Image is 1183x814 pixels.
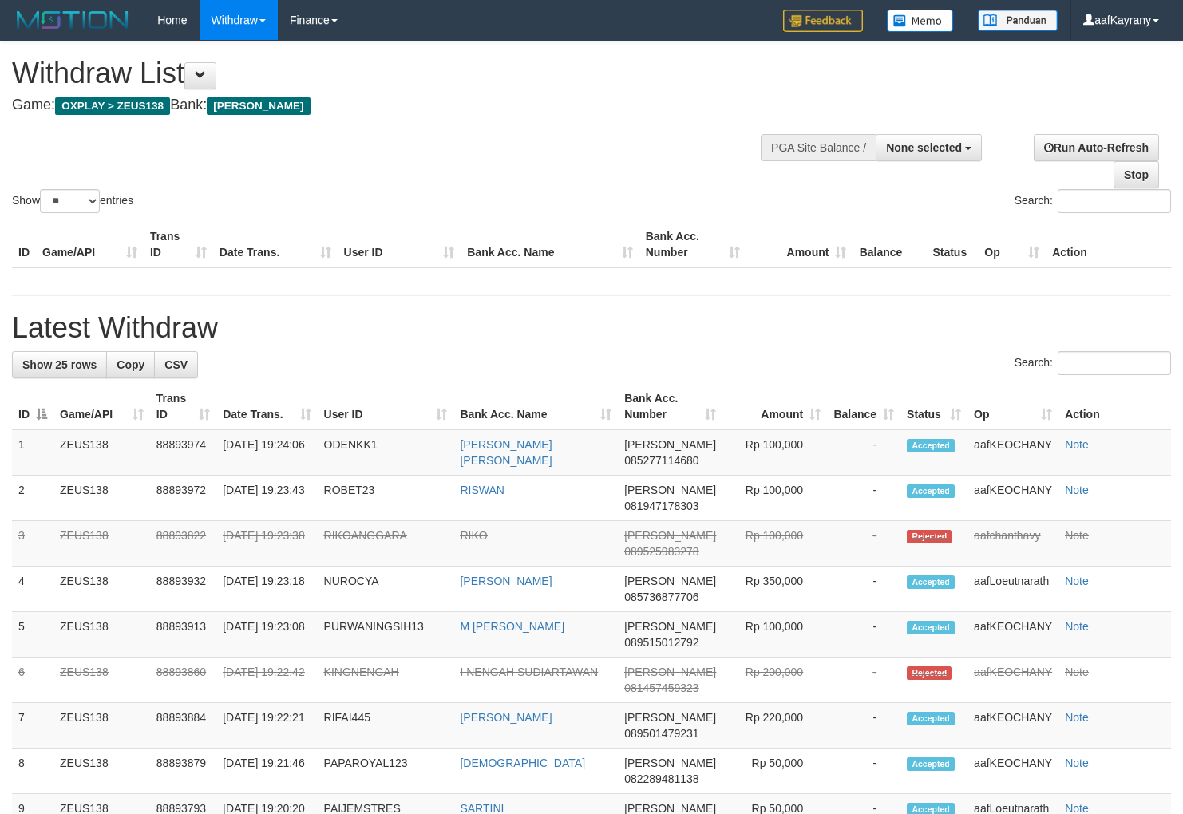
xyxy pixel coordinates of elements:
[12,189,133,213] label: Show entries
[12,658,53,703] td: 6
[1065,529,1089,542] a: Note
[461,222,639,267] th: Bank Acc. Name
[1065,711,1089,724] a: Note
[887,10,954,32] img: Button%20Memo.svg
[12,57,773,89] h1: Withdraw List
[624,591,698,603] span: Copy 085736877706 to clipboard
[926,222,978,267] th: Status
[12,749,53,794] td: 8
[12,703,53,749] td: 7
[907,530,952,543] span: Rejected
[722,749,827,794] td: Rp 50,000
[12,521,53,567] td: 3
[318,612,454,658] td: PURWANINGSIH13
[722,384,827,429] th: Amount: activate to sort column ascending
[117,358,144,371] span: Copy
[338,222,461,267] th: User ID
[216,521,317,567] td: [DATE] 19:23:38
[318,749,454,794] td: PAPAROYAL123
[827,384,900,429] th: Balance: activate to sort column ascending
[1034,134,1159,161] a: Run Auto-Refresh
[460,666,598,678] a: I NENGAH SUDIARTAWAN
[967,476,1058,521] td: aafKEOCHANY
[216,612,317,658] td: [DATE] 19:23:08
[907,439,955,452] span: Accepted
[12,384,53,429] th: ID: activate to sort column descending
[624,711,716,724] span: [PERSON_NAME]
[624,438,716,451] span: [PERSON_NAME]
[53,384,150,429] th: Game/API: activate to sort column ascending
[783,10,863,32] img: Feedback.jpg
[624,500,698,512] span: Copy 081947178303 to clipboard
[624,636,698,649] span: Copy 089515012792 to clipboard
[216,429,317,476] td: [DATE] 19:24:06
[967,749,1058,794] td: aafKEOCHANY
[624,682,698,694] span: Copy 081457459323 to clipboard
[827,429,900,476] td: -
[40,189,100,213] select: Showentries
[53,429,150,476] td: ZEUS138
[907,666,952,680] span: Rejected
[460,711,552,724] a: [PERSON_NAME]
[12,8,133,32] img: MOTION_logo.png
[1065,757,1089,769] a: Note
[1065,438,1089,451] a: Note
[12,612,53,658] td: 5
[150,612,216,658] td: 88893913
[967,521,1058,567] td: aafchanthavy
[722,703,827,749] td: Rp 220,000
[907,712,955,725] span: Accepted
[53,749,150,794] td: ZEUS138
[150,476,216,521] td: 88893972
[164,358,188,371] span: CSV
[22,358,97,371] span: Show 25 rows
[207,97,310,115] span: [PERSON_NAME]
[827,749,900,794] td: -
[1065,620,1089,633] a: Note
[460,484,504,496] a: RISWAN
[978,222,1046,267] th: Op
[460,757,585,769] a: [DEMOGRAPHIC_DATA]
[36,222,144,267] th: Game/API
[318,429,454,476] td: ODENKK1
[12,567,53,612] td: 4
[12,429,53,476] td: 1
[154,351,198,378] a: CSV
[53,567,150,612] td: ZEUS138
[907,757,955,771] span: Accepted
[216,476,317,521] td: [DATE] 19:23:43
[827,521,900,567] td: -
[213,222,338,267] th: Date Trans.
[453,384,618,429] th: Bank Acc. Name: activate to sort column ascending
[722,658,827,703] td: Rp 200,000
[12,351,107,378] a: Show 25 rows
[907,621,955,634] span: Accepted
[967,612,1058,658] td: aafKEOCHANY
[12,97,773,113] h4: Game: Bank:
[106,351,155,378] a: Copy
[722,612,827,658] td: Rp 100,000
[624,666,716,678] span: [PERSON_NAME]
[150,521,216,567] td: 88893822
[216,658,317,703] td: [DATE] 19:22:42
[150,749,216,794] td: 88893879
[978,10,1058,31] img: panduan.png
[216,567,317,612] td: [DATE] 19:23:18
[1065,666,1089,678] a: Note
[12,222,36,267] th: ID
[318,384,454,429] th: User ID: activate to sort column ascending
[1065,484,1089,496] a: Note
[876,134,982,161] button: None selected
[318,521,454,567] td: RIKOANGGARA
[460,438,552,467] a: [PERSON_NAME] [PERSON_NAME]
[1058,351,1171,375] input: Search:
[12,312,1171,344] h1: Latest Withdraw
[624,575,716,587] span: [PERSON_NAME]
[900,384,967,429] th: Status: activate to sort column ascending
[53,703,150,749] td: ZEUS138
[722,567,827,612] td: Rp 350,000
[907,484,955,498] span: Accepted
[1046,222,1171,267] th: Action
[53,476,150,521] td: ZEUS138
[967,384,1058,429] th: Op: activate to sort column ascending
